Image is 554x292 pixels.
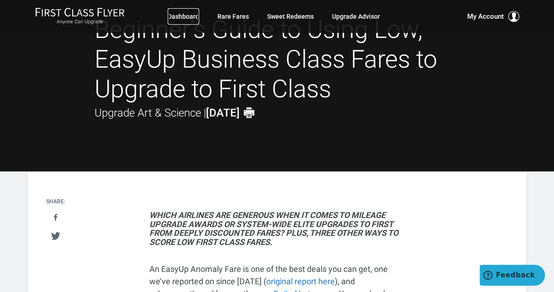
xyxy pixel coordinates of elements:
span: My Account [467,11,503,22]
a: Rare Fares [217,8,249,25]
a: Tweet [46,228,65,244]
a: Upgrade Advisor [332,8,380,25]
iframe: Opens a widget where you can find more information [480,265,545,287]
em: Which airlines are generous when it comes to mileage upgrade awards or system-wide elite upgrades... [149,210,398,247]
strong: [DATE] [206,106,240,119]
a: Dashboard [168,8,199,25]
button: My Account [467,11,519,22]
a: First Class FlyerAnyone Can Upgrade [35,7,125,26]
h4: Share: [46,199,65,205]
div: Upgrade Art & Science | [95,104,256,122]
a: Sweet Redeems [267,8,314,25]
a: Share [46,209,65,226]
small: Anyone Can Upgrade [35,19,125,25]
img: First Class Flyer [35,7,125,17]
h1: Beginner’s Guide to Using Low, EasyUp Business Class Fares to Upgrade to First Class [95,15,460,104]
a: original report here [266,276,335,286]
